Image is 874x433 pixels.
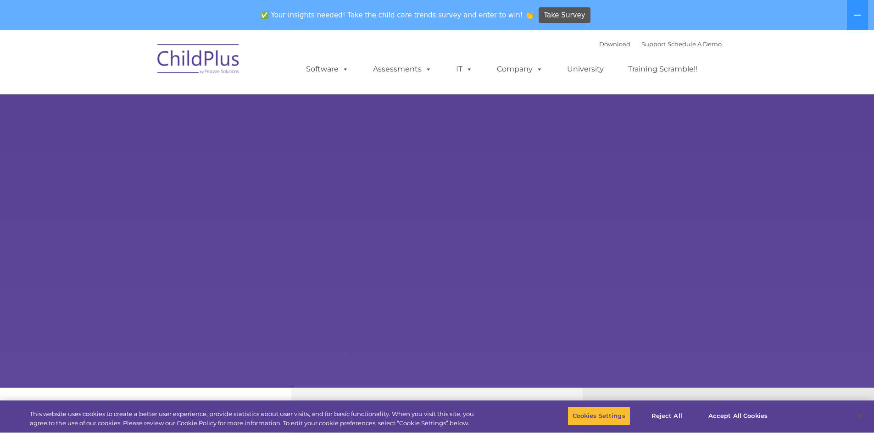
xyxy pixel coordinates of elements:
button: Close [849,406,869,426]
a: Training Scramble!! [619,60,707,78]
button: Accept All Cookies [703,406,773,426]
span: Phone number [128,98,167,105]
a: Company [488,60,552,78]
span: Last name [128,60,156,67]
a: Support [641,40,666,48]
a: Download [599,40,630,48]
a: Take Survey [539,7,590,23]
button: Cookies Settings [568,406,630,426]
a: Assessments [364,60,441,78]
span: Take Survey [544,7,585,23]
a: Software [297,60,358,78]
font: | [599,40,722,48]
img: ChildPlus by Procare Solutions [153,38,245,83]
a: Schedule A Demo [668,40,722,48]
button: Reject All [638,406,696,426]
a: IT [447,60,482,78]
a: University [558,60,613,78]
span: ✅ Your insights needed! Take the child care trends survey and enter to win! 👏 [256,6,537,24]
div: This website uses cookies to create a better user experience, provide statistics about user visit... [30,410,481,428]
